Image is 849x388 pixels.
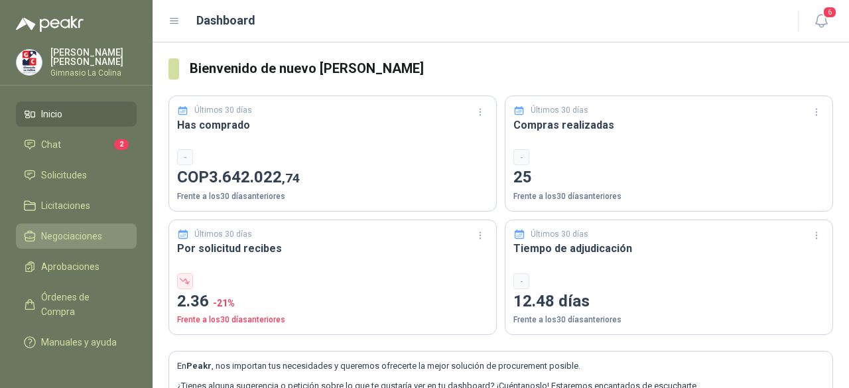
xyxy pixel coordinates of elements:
p: Últimos 30 días [194,104,252,117]
p: En , nos importan tus necesidades y queremos ofrecerte la mejor solución de procurement posible. [177,359,824,373]
span: 6 [822,6,837,19]
p: 12.48 días [513,289,824,314]
h3: Bienvenido de nuevo [PERSON_NAME] [190,58,834,79]
span: Licitaciones [41,198,90,213]
span: Aprobaciones [41,259,99,274]
h3: Por solicitud recibes [177,240,488,257]
img: Logo peakr [16,16,84,32]
div: - [177,149,193,165]
img: Company Logo [17,50,42,75]
h3: Has comprado [177,117,488,133]
span: -21 % [213,298,235,308]
p: Últimos 30 días [531,228,588,241]
p: Últimos 30 días [194,228,252,241]
p: [PERSON_NAME] [PERSON_NAME] [50,48,137,66]
span: Inicio [41,107,62,121]
span: Chat [41,137,61,152]
span: 3.642.022 [209,168,300,186]
a: Órdenes de Compra [16,285,137,324]
span: Órdenes de Compra [41,290,124,319]
a: Negociaciones [16,224,137,249]
a: Manuales y ayuda [16,330,137,355]
b: Peakr [186,361,212,371]
p: Gimnasio La Colina [50,69,137,77]
span: Solicitudes [41,168,87,182]
p: COP [177,165,488,190]
span: Manuales y ayuda [41,335,117,350]
h1: Dashboard [196,11,255,30]
span: 2 [114,139,129,150]
div: - [513,149,529,165]
span: Negociaciones [41,229,102,243]
p: Últimos 30 días [531,104,588,117]
p: 25 [513,165,824,190]
a: Inicio [16,101,137,127]
h3: Compras realizadas [513,117,824,133]
a: Aprobaciones [16,254,137,279]
p: Frente a los 30 días anteriores [177,314,488,326]
a: Solicitudes [16,162,137,188]
span: ,74 [282,170,300,186]
p: Frente a los 30 días anteriores [177,190,488,203]
p: Frente a los 30 días anteriores [513,190,824,203]
button: 6 [809,9,833,33]
h3: Tiempo de adjudicación [513,240,824,257]
a: Chat2 [16,132,137,157]
a: Licitaciones [16,193,137,218]
p: 2.36 [177,289,488,314]
p: Frente a los 30 días anteriores [513,314,824,326]
div: - [513,273,529,289]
